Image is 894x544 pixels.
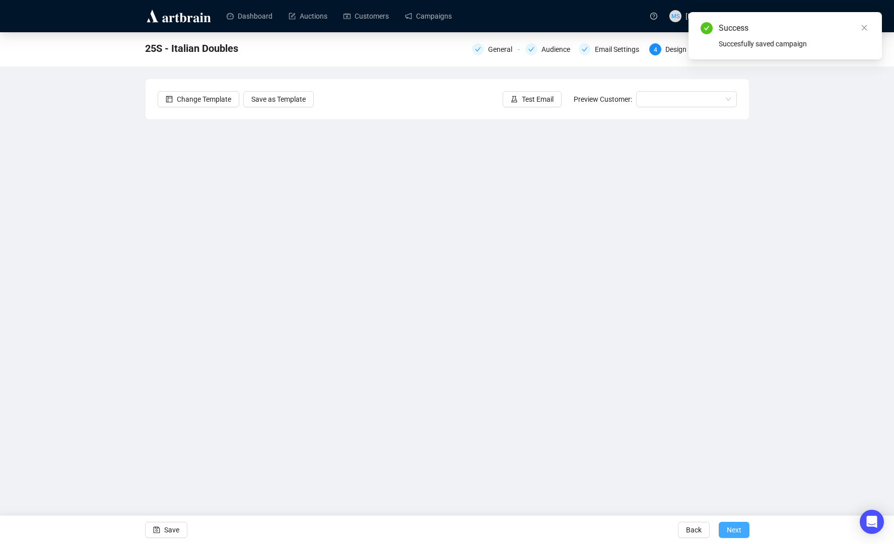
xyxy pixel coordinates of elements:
[472,43,519,55] div: General
[503,91,562,107] button: Test Email
[243,91,314,107] button: Save as Template
[289,3,327,29] a: Auctions
[177,94,231,105] span: Change Template
[595,43,645,55] div: Email Settings
[145,522,187,538] button: Save
[579,43,643,55] div: Email Settings
[861,24,868,31] span: close
[574,95,632,103] span: Preview Customer:
[145,40,238,56] span: 25S - Italian Doubles
[582,46,588,52] span: check
[665,43,693,55] div: Design
[859,22,870,33] a: Close
[475,46,481,52] span: check
[251,94,306,105] span: Save as Template
[860,510,884,534] div: Open Intercom Messenger
[511,96,518,103] span: experiment
[654,46,657,53] span: 4
[164,516,179,544] span: Save
[488,43,518,55] div: General
[525,43,573,55] div: Audience
[528,46,534,52] span: check
[227,3,272,29] a: Dashboard
[405,3,452,29] a: Campaigns
[727,516,741,544] span: Next
[649,43,697,55] div: 4Design
[153,526,160,533] span: save
[719,22,870,34] div: Success
[686,516,702,544] span: Back
[685,12,739,20] span: [PERSON_NAME]
[719,38,870,49] div: Succesfully saved campaign
[145,8,213,24] img: logo
[678,522,710,538] button: Back
[650,13,657,20] span: question-circle
[671,12,679,21] span: MS
[166,96,173,103] span: layout
[343,3,389,29] a: Customers
[719,522,749,538] button: Next
[701,22,713,34] span: check-circle
[541,43,576,55] div: Audience
[158,91,239,107] button: Change Template
[522,94,554,105] span: Test Email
